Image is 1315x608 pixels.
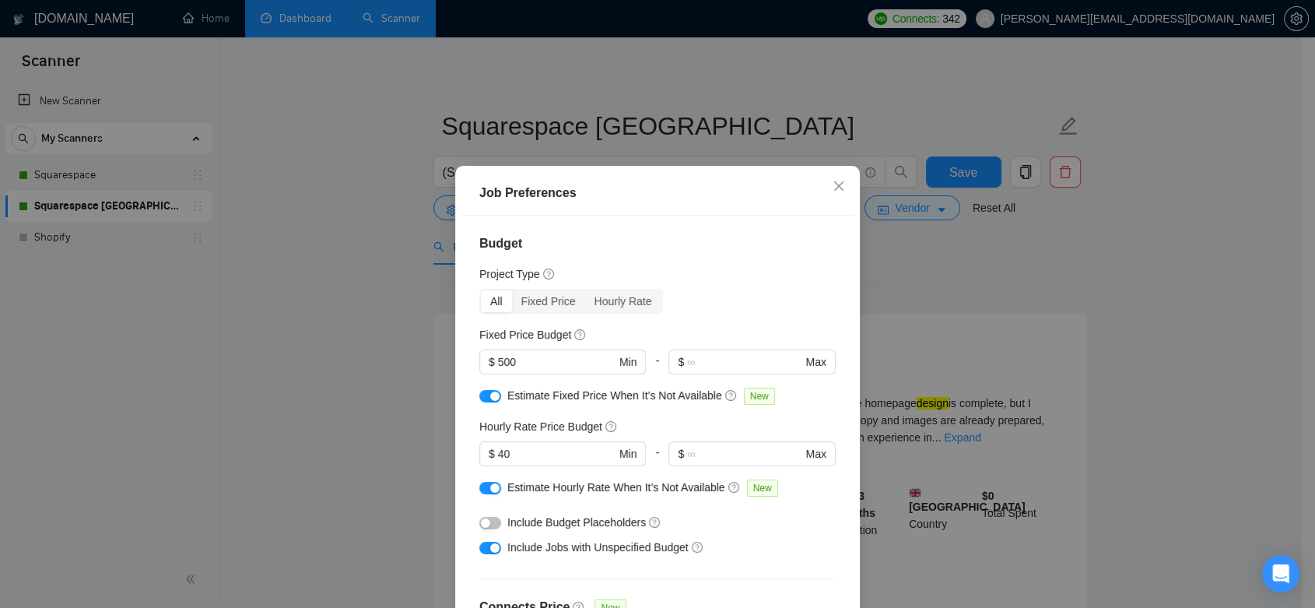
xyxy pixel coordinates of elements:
div: All [481,290,512,312]
span: Include Jobs with Unspecified Budget [507,541,689,554]
h5: Project Type [479,265,540,283]
div: - [646,350,668,387]
span: Estimate Fixed Price When It’s Not Available [507,389,722,402]
span: Max [806,445,826,462]
span: New [744,388,775,405]
h5: Fixed Price Budget [479,326,571,343]
h5: Hourly Rate Price Budget [479,418,602,435]
span: question-circle [649,515,661,528]
input: ∞ [687,445,802,462]
button: Close [818,166,860,208]
span: $ [678,353,684,371]
span: Min [619,353,637,371]
div: - [646,441,668,479]
span: Include Budget Placeholders [507,516,646,529]
span: New [747,480,778,497]
span: Estimate Hourly Rate When It’s Not Available [507,481,725,494]
span: question-circle [728,480,741,493]
div: Open Intercom Messenger [1262,555,1299,592]
span: question-circle [605,420,618,432]
span: close [833,180,845,192]
div: Fixed Price [512,290,585,312]
span: Min [619,445,637,462]
span: $ [489,445,495,462]
div: Hourly Rate [585,290,661,312]
span: question-circle [725,388,738,401]
span: question-circle [692,540,704,553]
input: 0 [498,353,616,371]
span: question-circle [543,267,556,279]
span: Max [806,353,826,371]
span: $ [678,445,684,462]
span: $ [489,353,495,371]
span: question-circle [574,328,587,340]
div: Job Preferences [479,184,836,202]
input: 0 [498,445,616,462]
input: ∞ [687,353,802,371]
h4: Budget [479,234,836,253]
